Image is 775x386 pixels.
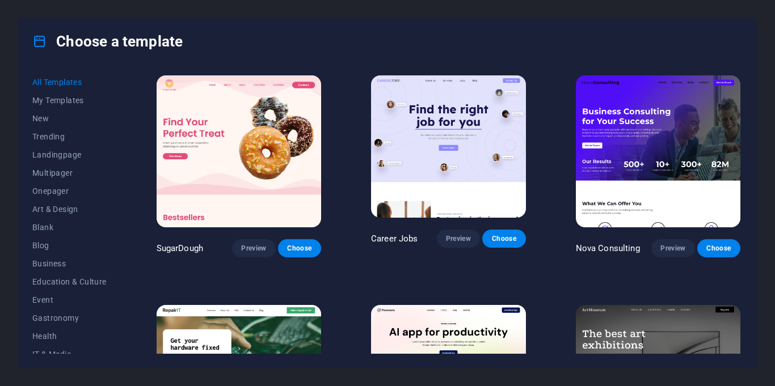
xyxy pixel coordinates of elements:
[32,73,107,91] button: All Templates
[446,234,471,243] span: Preview
[32,327,107,345] button: Health
[32,350,107,359] span: IT & Media
[32,182,107,200] button: Onepager
[371,233,418,244] p: Career Jobs
[371,75,526,218] img: Career Jobs
[32,259,107,268] span: Business
[706,244,731,253] span: Choose
[32,332,107,341] span: Health
[491,234,516,243] span: Choose
[32,218,107,236] button: Blank
[32,128,107,146] button: Trending
[660,244,685,253] span: Preview
[437,230,480,248] button: Preview
[32,241,107,250] span: Blog
[32,205,107,214] span: Art & Design
[32,186,107,196] span: Onepager
[32,313,107,323] span: Gastronomy
[32,32,183,50] h4: Choose a template
[278,239,321,257] button: Choose
[157,75,321,227] img: SugarDough
[32,273,107,291] button: Education & Culture
[576,75,740,227] img: Nova Consulting
[32,291,107,309] button: Event
[32,91,107,109] button: My Templates
[32,109,107,128] button: New
[157,243,203,254] p: SugarDough
[232,239,275,257] button: Preview
[241,244,266,253] span: Preview
[576,243,640,254] p: Nova Consulting
[651,239,694,257] button: Preview
[32,254,107,273] button: Business
[287,244,312,253] span: Choose
[32,200,107,218] button: Art & Design
[32,223,107,232] span: Blank
[32,345,107,363] button: IT & Media
[32,132,107,141] span: Trending
[482,230,525,248] button: Choose
[32,309,107,327] button: Gastronomy
[32,96,107,105] span: My Templates
[32,168,107,177] span: Multipager
[32,146,107,164] button: Landingpage
[32,150,107,159] span: Landingpage
[32,78,107,87] span: All Templates
[697,239,740,257] button: Choose
[32,277,107,286] span: Education & Culture
[32,295,107,304] span: Event
[32,236,107,254] button: Blog
[32,114,107,123] span: New
[32,164,107,182] button: Multipager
